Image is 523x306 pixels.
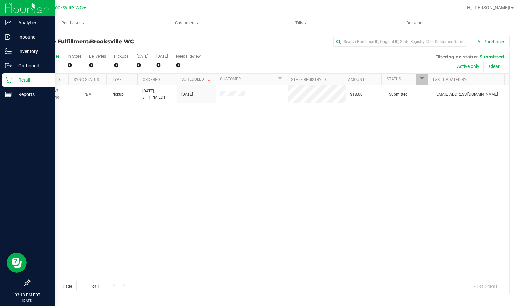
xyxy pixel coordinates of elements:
a: Last Updated By [433,77,466,82]
span: Purchases [16,20,130,26]
a: Amount [348,77,365,82]
input: Search Purchase ID, Original ID, State Registry ID or Customer Name... [333,37,466,47]
inline-svg: Inbound [5,34,12,40]
p: Reports [12,90,52,98]
div: [DATE] [137,54,148,59]
a: Customers [130,16,244,30]
input: 1 [76,281,88,291]
div: 0 [68,61,81,69]
h3: Purchase Fulfillment: [29,39,189,45]
span: Brooksville WC [50,5,83,11]
span: [EMAIL_ADDRESS][DOMAIN_NAME] [436,91,498,98]
p: Inventory [12,47,52,55]
a: Filter [416,74,427,85]
span: Hi, [PERSON_NAME]! [467,5,510,10]
div: In Store [68,54,81,59]
a: Sync Status [74,77,99,82]
p: Analytics [12,19,52,27]
span: Customers [130,20,244,26]
inline-svg: Analytics [5,19,12,26]
a: State Registry ID [291,77,326,82]
a: Ordered [143,77,160,82]
span: Tills [245,20,358,26]
a: Purchases [16,16,130,30]
div: 0 [176,61,201,69]
span: $18.00 [350,91,363,98]
div: Needs Review [176,54,201,59]
button: All Purchases [473,36,510,47]
div: 0 [114,61,129,69]
span: Brooksville WC [90,38,134,45]
span: Not Applicable [84,92,91,97]
button: Clear [485,61,504,72]
div: Deliveries [89,54,106,59]
span: Filtering on status: [435,54,478,59]
button: Active only [453,61,484,72]
iframe: Resource center [7,253,27,273]
div: 0 [89,61,106,69]
button: N/A [84,91,91,98]
inline-svg: Inventory [5,48,12,55]
a: Filter [274,74,285,85]
p: Inbound [12,33,52,41]
div: PickUps [114,54,129,59]
p: Outbound [12,62,52,70]
span: Deliveries [397,20,434,26]
a: Status [387,77,401,81]
p: Retail [12,76,52,84]
span: Submitted [480,54,504,59]
div: [DATE] [156,54,168,59]
span: 1 - 1 of 1 items [465,281,503,291]
span: [DATE] 3:11 PM EDT [142,88,166,101]
inline-svg: Retail [5,77,12,83]
inline-svg: Reports [5,91,12,98]
a: Type [112,77,122,82]
span: [DATE] [181,91,193,98]
p: 03:13 PM EDT [3,292,52,298]
span: Submitted [389,91,408,98]
div: 0 [137,61,148,69]
p: [DATE] [3,298,52,303]
span: Page of 1 [57,281,105,291]
div: 0 [156,61,168,69]
span: Pickup [111,91,124,98]
a: Customer [220,77,241,81]
a: Deliveries [358,16,472,30]
a: Tills [244,16,358,30]
a: Scheduled [181,77,212,82]
inline-svg: Outbound [5,62,12,69]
